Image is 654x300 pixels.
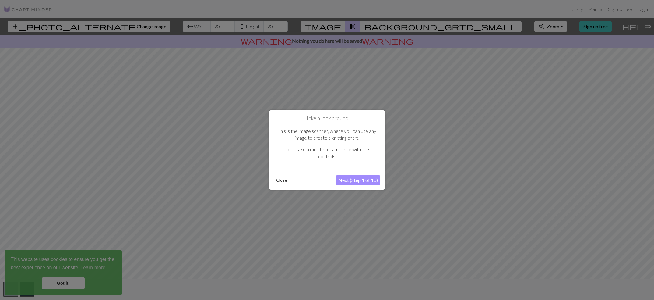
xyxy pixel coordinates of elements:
[274,176,290,185] button: Close
[274,115,380,122] h1: Take a look around
[277,128,377,141] p: This is the image scanner, where you can use any image to create a knitting chart.
[277,146,377,160] p: Let's take a minute to familiarise with the controls.
[269,110,385,190] div: Take a look around
[336,175,380,185] button: Next (Step 1 of 10)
